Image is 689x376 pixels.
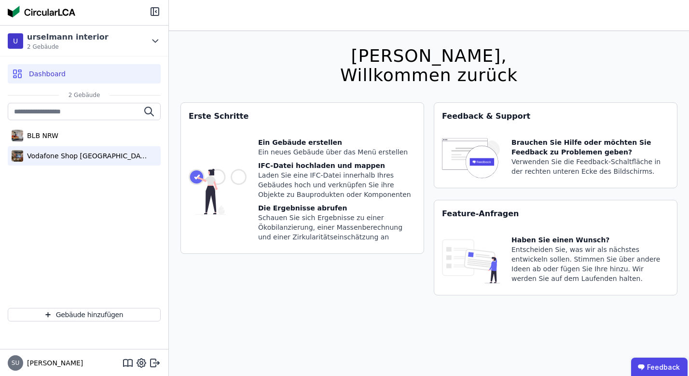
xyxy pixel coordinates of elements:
div: urselmann interior [27,31,109,43]
div: Haben Sie einen Wunsch? [511,235,669,245]
div: Willkommen zurück [340,66,518,85]
div: Laden Sie eine IFC-Datei innerhalb Ihres Gebäudes hoch und verknüpfen Sie ihre Objekte zu Bauprod... [258,170,416,199]
div: Verwenden Sie die Feedback-Schaltfläche in der rechten unteren Ecke des Bildschirms. [511,157,669,176]
button: Gebäude hinzufügen [8,308,161,321]
div: Brauchen Sie Hilfe oder möchten Sie Feedback zu Problemen geben? [511,138,669,157]
div: Feedback & Support [434,103,677,130]
div: [PERSON_NAME], [340,46,518,66]
div: Ein neues Gebäude über das Menü erstellen [258,147,416,157]
img: BLB NRW [12,128,23,143]
div: Entscheiden Sie, was wir als nächstes entwickeln sollen. Stimmen Sie über andere Ideen ab oder fü... [511,245,669,283]
span: SU [12,360,19,366]
span: 2 Gebäude [59,91,110,99]
div: IFC-Datei hochladen und mappen [258,161,416,170]
div: BLB NRW [23,131,58,140]
div: U [8,33,23,49]
img: feedback-icon-HCTs5lye.svg [442,138,500,180]
span: [PERSON_NAME] [23,358,83,368]
div: Ein Gebäude erstellen [258,138,416,147]
img: getting_started_tile-DrF_GRSv.svg [189,138,247,246]
img: Vodafone Shop Nürnberg [12,148,23,164]
img: Concular [8,6,75,17]
span: Dashboard [29,69,66,79]
div: Erste Schritte [181,103,424,130]
div: Schauen Sie sich Ergebnisse zu einer Ökobilanzierung, einer Massenberechnung und einer Zirkularit... [258,213,416,242]
img: feature_request_tile-UiXE1qGU.svg [442,235,500,287]
div: Vodafone Shop [GEOGRAPHIC_DATA] [23,151,149,161]
div: Feature-Anfragen [434,200,677,227]
span: 2 Gebäude [27,43,109,51]
div: Die Ergebnisse abrufen [258,203,416,213]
